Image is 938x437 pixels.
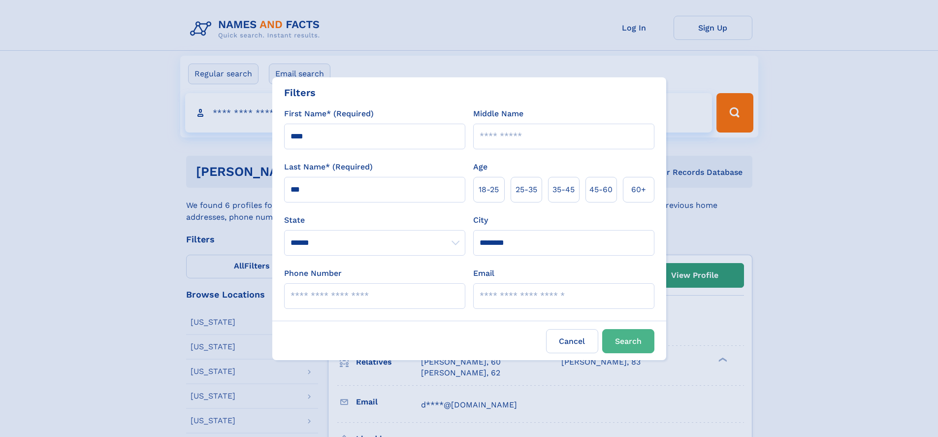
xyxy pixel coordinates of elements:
label: State [284,214,465,226]
button: Search [602,329,654,353]
span: 25‑35 [516,184,537,196]
label: Middle Name [473,108,523,120]
span: 60+ [631,184,646,196]
label: Last Name* (Required) [284,161,373,173]
div: Filters [284,85,316,100]
label: Email [473,268,494,279]
span: 18‑25 [479,184,499,196]
span: 45‑60 [589,184,613,196]
label: Cancel [546,329,598,353]
label: City [473,214,488,226]
label: First Name* (Required) [284,108,374,120]
label: Phone Number [284,268,342,279]
span: 35‑45 [552,184,575,196]
label: Age [473,161,487,173]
